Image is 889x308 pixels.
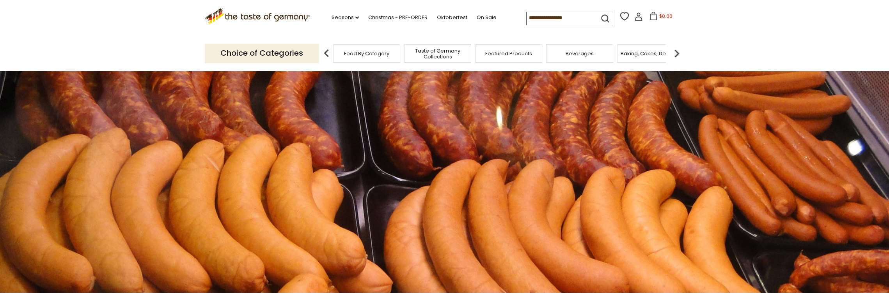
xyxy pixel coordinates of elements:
p: Choice of Categories [205,44,319,63]
a: Food By Category [344,51,389,56]
a: On Sale [477,13,497,22]
a: Taste of Germany Collections [406,48,469,60]
button: $0.00 [644,12,678,23]
span: $0.00 [659,13,673,19]
a: Beverages [566,51,594,56]
img: next arrow [669,46,685,61]
a: Oktoberfest [437,13,467,22]
a: Seasons [332,13,359,22]
a: Baking, Cakes, Desserts [621,51,681,56]
img: previous arrow [319,46,334,61]
a: Featured Products [485,51,532,56]
a: Christmas - PRE-ORDER [368,13,428,22]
